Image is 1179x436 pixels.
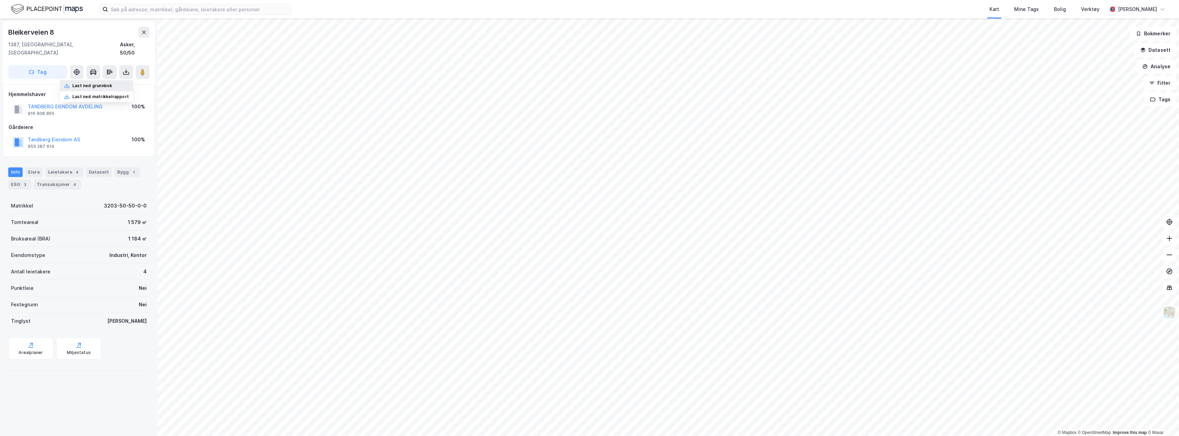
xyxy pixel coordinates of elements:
[1118,5,1157,13] div: [PERSON_NAME]
[128,218,147,226] div: 1 579 ㎡
[45,167,83,177] div: Leietakere
[989,5,999,13] div: Kart
[132,103,145,111] div: 100%
[1081,5,1099,13] div: Verktøy
[8,167,23,177] div: Info
[109,251,147,259] div: Industri, Kontor
[28,144,54,149] div: 955 287 614
[22,181,28,188] div: 3
[8,180,31,189] div: ESG
[1145,403,1179,436] div: Kontrollprogram for chat
[25,167,42,177] div: Eiere
[1054,5,1066,13] div: Bolig
[9,123,149,131] div: Gårdeiere
[1145,403,1179,436] iframe: Chat Widget
[8,65,67,79] button: Tag
[1143,76,1176,90] button: Filter
[143,268,147,276] div: 4
[130,169,137,176] div: 1
[128,235,147,243] div: 1 184 ㎡
[108,4,291,14] input: Søk på adresse, matrikkel, gårdeiere, leietakere eller personer
[11,317,31,325] div: Tinglyst
[1134,43,1176,57] button: Datasett
[139,301,147,309] div: Nei
[1014,5,1039,13] div: Mine Tags
[72,83,112,89] div: Last ned grunnbok
[9,90,149,98] div: Hjemmelshaver
[120,40,149,57] div: Asker, 50/50
[1144,93,1176,106] button: Tags
[11,268,50,276] div: Antall leietakere
[67,350,91,355] div: Miljøstatus
[114,167,140,177] div: Bygg
[1137,60,1176,73] button: Analyse
[11,284,34,292] div: Punktleie
[28,111,54,116] div: 916 908 865
[139,284,147,292] div: Nei
[71,181,78,188] div: 4
[11,235,50,243] div: Bruksareal (BRA)
[72,94,129,99] div: Last ned matrikkelrapport
[1130,27,1176,40] button: Bokmerker
[1078,430,1111,435] a: OpenStreetMap
[11,218,38,226] div: Tomteareal
[107,317,147,325] div: [PERSON_NAME]
[11,3,83,15] img: logo.f888ab2527a4732fd821a326f86c7f29.svg
[1163,306,1176,319] img: Z
[1058,430,1077,435] a: Mapbox
[11,301,38,309] div: Festegrunn
[86,167,112,177] div: Datasett
[1113,430,1147,435] a: Improve this map
[104,202,147,210] div: 3203-50-50-0-0
[74,169,81,176] div: 4
[34,180,81,189] div: Transaksjoner
[11,202,33,210] div: Matrikkel
[11,251,45,259] div: Eiendomstype
[8,27,56,38] div: Bleikerveien 8
[132,135,145,144] div: 100%
[8,40,120,57] div: 1387, [GEOGRAPHIC_DATA], [GEOGRAPHIC_DATA]
[19,350,43,355] div: Arealplaner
